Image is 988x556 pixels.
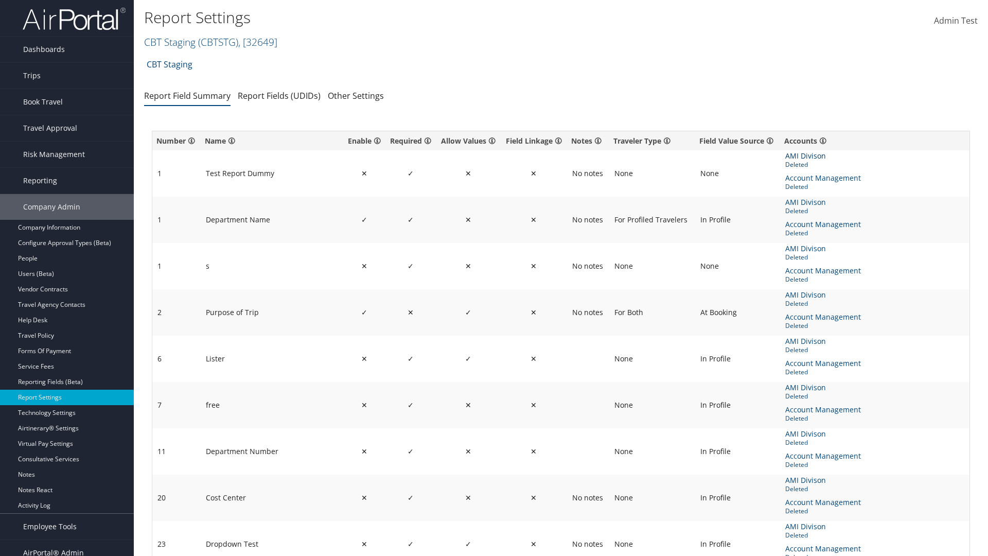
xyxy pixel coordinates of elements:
span: Account Management [785,311,863,323]
span: ✕ [408,307,414,317]
td: At Booking [695,289,780,336]
span: ✓ [408,354,414,363]
td: None [609,150,695,197]
span: ✓ [408,261,414,271]
span: AMI Divison [785,197,828,208]
span: Reporting [23,168,57,194]
span: Deleted [785,299,845,308]
span: No notes [572,493,603,502]
span: Risk Management [23,142,85,167]
td: 7 [152,382,201,428]
span: ✕ [531,400,537,410]
span: Airtin Test [785,473,823,484]
span: Airtin Test [785,380,823,391]
span: Airtin Test [785,519,823,530]
span: AMI Divison [785,150,828,162]
td: free [201,382,343,428]
td: None [609,336,695,382]
span: ✕ [361,539,367,549]
div: ✔ indicates the toggle is On and there is an association between Reporting Fields that is documen... [505,135,563,146]
span: ✓ [408,400,414,410]
span: Deleted [785,228,877,238]
span: Deleted [785,367,877,377]
span: Deleted [785,345,845,355]
td: Test Report Dummy [201,150,343,197]
td: Lister [201,336,343,382]
td: None [695,150,780,197]
span: Travel Approval [23,115,77,141]
div: Displays all accounts who use the specific Report Field. [784,135,966,146]
div: ✔ indicates the toggle is On and the Customer requires a value for the Reporting Field and it mus... [390,135,432,146]
div: ✔ indicates the toggle is On and values and the Customer has a set of values they want loaded for... [440,135,497,146]
td: 1 [152,243,201,289]
span: ✓ [465,539,471,549]
img: airportal-logo.png [23,7,126,31]
span: ✕ [361,400,367,410]
span: Account Management [785,265,863,276]
span: AMI Divison [785,382,828,393]
span: Admin Test [934,15,978,26]
span: ✕ [361,493,367,502]
span: ✕ [531,354,537,363]
span: ✕ [361,446,367,456]
td: Purpose of Trip [201,289,343,336]
span: ✕ [531,215,537,224]
span: ✓ [408,168,414,178]
span: Airtin Test [785,287,823,299]
span: ✕ [465,215,471,224]
span: No notes [572,540,603,549]
h1: Report Settings [144,7,700,28]
span: Deleted [785,530,845,540]
div: ✔ indicates the toggle is On and the Reporting Field is active and will be used by downstream sys... [347,135,381,146]
span: ✕ [531,446,537,456]
span: ✕ [531,539,537,549]
span: ✓ [465,354,471,363]
span: Trips [23,63,41,89]
span: ✕ [531,307,537,317]
td: None [609,475,695,521]
span: No notes [572,215,603,224]
td: In Profile [695,197,780,243]
span: Airtin Test [785,241,823,252]
td: None [609,382,695,428]
span: AMI Divison [785,243,828,254]
span: ✕ [531,493,537,502]
td: In Profile [695,382,780,428]
span: Airtin Test [785,334,823,345]
span: ✕ [465,446,471,456]
span: AMI Divison [785,475,828,486]
span: Company Admin [23,194,80,220]
td: s [201,243,343,289]
span: Airtin Test [785,426,823,438]
td: 11 [152,428,201,475]
span: Deleted [785,391,845,401]
span: ✕ [465,168,471,178]
span: Account Management [785,358,863,369]
span: ✕ [465,261,471,271]
span: Account Management [785,172,863,184]
span: , [ 32649 ] [238,35,277,49]
span: Deleted [785,438,845,447]
span: ✓ [361,307,367,317]
div: Displays the drop-down list value selected and designates the Traveler Type (e.g., Guest) linked ... [613,135,691,146]
div: Displays the drop-down list value selected and designates where the the Reporting Field value ori... [699,135,776,146]
div: Name assigned to the specific Reporting Field. [205,135,339,146]
td: In Profile [695,475,780,521]
span: ✕ [531,168,537,178]
span: ✓ [465,307,471,317]
span: Account Management [785,497,863,508]
span: Deleted [785,321,877,331]
span: No notes [572,308,603,317]
td: 20 [152,475,201,521]
span: Deleted [785,460,877,470]
span: No notes [572,262,603,271]
td: 1 [152,150,201,197]
td: For Profiled Travelers [609,197,695,243]
span: Book Travel [23,89,63,115]
div: Number assigned to the specific Reporting Field. Displays sequentially, low to high. [156,135,197,146]
td: Department Name [201,197,343,243]
span: Deleted [785,274,877,284]
a: CBT Staging [147,54,192,75]
span: Deleted [785,182,877,192]
span: Account Management [785,543,863,554]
